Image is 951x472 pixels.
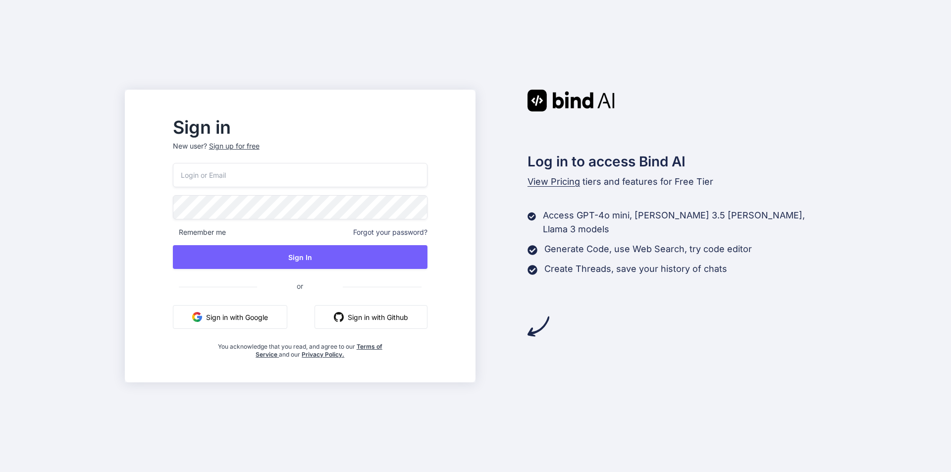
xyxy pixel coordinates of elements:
img: arrow [528,315,549,337]
p: Access GPT-4o mini, [PERSON_NAME] 3.5 [PERSON_NAME], Llama 3 models [543,209,826,236]
span: or [257,274,343,298]
span: View Pricing [528,176,580,187]
p: tiers and features for Free Tier [528,175,827,189]
div: Sign up for free [209,141,260,151]
span: Remember me [173,227,226,237]
button: Sign In [173,245,427,269]
p: New user? [173,141,427,163]
img: github [334,312,344,322]
img: Bind AI logo [528,90,615,111]
img: google [192,312,202,322]
button: Sign in with Google [173,305,287,329]
input: Login or Email [173,163,427,187]
button: Sign in with Github [315,305,427,329]
span: Forgot your password? [353,227,427,237]
p: Generate Code, use Web Search, try code editor [544,242,752,256]
a: Privacy Policy. [302,351,344,358]
p: Create Threads, save your history of chats [544,262,727,276]
div: You acknowledge that you read, and agree to our and our [215,337,385,359]
h2: Log in to access Bind AI [528,151,827,172]
h2: Sign in [173,119,427,135]
a: Terms of Service [256,343,382,358]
